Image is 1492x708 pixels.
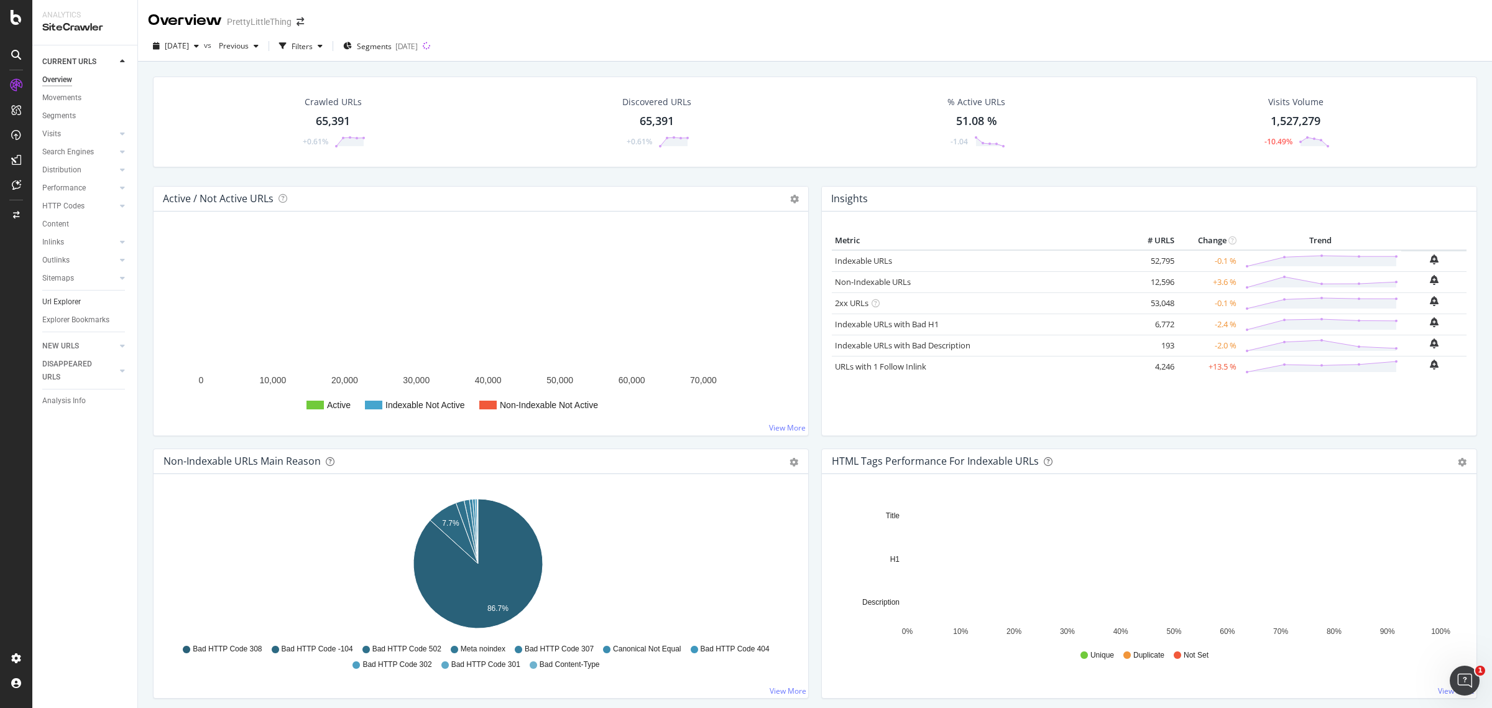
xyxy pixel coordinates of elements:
text: 7.7% [442,519,459,528]
a: URLs with 1 Follow Inlink [835,361,926,372]
div: gear [790,458,798,467]
div: Analysis Info [42,394,86,408]
div: Discovered URLs [622,96,691,108]
a: Explorer Bookmarks [42,314,129,327]
a: Search Engines [42,146,116,159]
a: Distribution [42,164,116,177]
td: 12,596 [1128,271,1177,292]
span: Bad HTTP Code 302 [362,659,431,670]
div: Analytics [42,10,127,21]
svg: A chart. [163,494,792,638]
span: Bad HTTP Code 307 [525,644,594,654]
text: 0 [199,375,204,385]
a: Inlinks [42,236,116,249]
i: Options [790,195,799,203]
th: Trend [1240,231,1401,250]
td: -2.4 % [1177,314,1240,335]
text: 80% [1327,627,1342,636]
div: % Active URLs [947,96,1005,108]
span: Segments [357,41,392,52]
div: [DATE] [395,41,418,52]
div: gear [1458,458,1467,467]
svg: A chart. [163,231,792,426]
th: Change [1177,231,1240,250]
text: 50% [1166,627,1181,636]
a: Movements [42,91,129,105]
div: bell-plus [1430,338,1439,348]
div: Explorer Bookmarks [42,314,109,327]
text: Active [327,400,351,410]
button: Previous [214,36,264,56]
div: Content [42,218,69,231]
span: vs [204,40,214,50]
text: 10% [953,627,968,636]
text: 40% [1113,627,1128,636]
div: NEW URLS [42,340,79,353]
a: Analysis Info [42,394,129,408]
div: Non-Indexable URLs Main Reason [163,455,321,467]
a: Sitemaps [42,272,116,285]
span: Bad Content-Type [540,659,600,670]
div: CURRENT URLS [42,55,96,68]
text: 30,000 [403,375,430,385]
text: 70,000 [690,375,717,385]
div: Outlinks [42,254,70,267]
text: 40,000 [475,375,502,385]
text: 20,000 [331,375,358,385]
div: bell-plus [1430,254,1439,264]
div: Distribution [42,164,81,177]
div: -10.49% [1264,136,1292,147]
a: Content [42,218,129,231]
div: Visits [42,128,61,141]
div: Url Explorer [42,296,81,309]
div: Inlinks [42,236,64,249]
a: Non-Indexable URLs [835,276,911,287]
text: Title [886,511,900,520]
a: CURRENT URLS [42,55,116,68]
div: HTTP Codes [42,200,85,213]
div: DISAPPEARED URLS [42,358,105,384]
a: Segments [42,109,129,123]
div: Performance [42,182,86,195]
text: 30% [1060,627,1075,636]
div: Visits Volume [1268,96,1324,108]
span: Bad HTTP Code 308 [193,644,262,654]
a: View More [769,422,806,433]
div: +0.61% [303,136,328,147]
div: 51.08 % [956,113,997,129]
a: Outlinks [42,254,116,267]
span: Previous [214,40,249,51]
td: 52,795 [1128,250,1177,272]
td: -0.1 % [1177,292,1240,314]
span: Meta noindex [461,644,505,654]
text: 100% [1431,627,1450,636]
text: 0% [902,627,913,636]
td: +3.6 % [1177,271,1240,292]
div: Sitemaps [42,272,74,285]
span: 2025 Sep. 26th [165,40,189,51]
div: bell-plus [1430,296,1439,306]
svg: A chart. [832,494,1460,638]
text: H1 [890,555,900,564]
a: Overview [42,73,129,86]
div: Segments [42,109,76,123]
div: PrettyLittleThing [227,16,292,28]
span: Bad HTTP Code -104 [282,644,353,654]
text: Indexable Not Active [385,400,465,410]
iframe: Intercom live chat [1450,666,1480,696]
td: -0.1 % [1177,250,1240,272]
div: 1,527,279 [1271,113,1320,129]
td: 6,772 [1128,314,1177,335]
th: Metric [832,231,1128,250]
text: 90% [1380,627,1395,636]
text: Non-Indexable Not Active [500,400,598,410]
th: # URLS [1128,231,1177,250]
a: Indexable URLs with Bad Description [835,340,970,351]
a: NEW URLS [42,340,116,353]
div: SiteCrawler [42,21,127,35]
span: Unique [1090,650,1114,661]
h4: Insights [831,190,868,207]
